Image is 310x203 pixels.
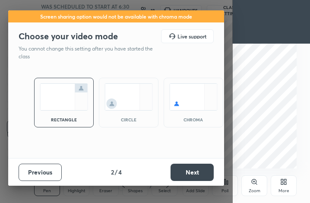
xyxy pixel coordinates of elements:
[278,189,289,193] div: More
[171,164,214,181] button: Next
[177,34,206,39] h5: Live support
[19,45,158,60] p: You cannot change this setting after you have started the class
[249,189,260,193] div: Zoom
[111,168,114,177] h4: 2
[118,168,122,177] h4: 4
[40,83,88,111] img: normalScreenIcon.ae25ed63.svg
[19,164,62,181] button: Previous
[19,31,118,42] h2: Choose your video mode
[115,168,117,177] h4: /
[104,83,153,111] img: circleScreenIcon.acc0effb.svg
[169,83,218,111] img: chromaScreenIcon.c19ab0a0.svg
[111,117,146,122] div: circle
[176,117,211,122] div: chroma
[8,10,224,22] div: Screen sharing option would not be available with chroma mode
[47,117,81,122] div: rectangle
